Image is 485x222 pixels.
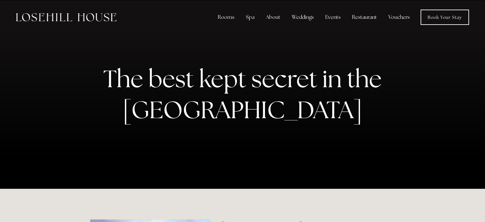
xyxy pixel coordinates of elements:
strong: The best kept secret in the [GEOGRAPHIC_DATA] [103,63,387,126]
div: About [261,11,285,24]
a: Book Your Stay [421,10,469,25]
img: Losehill House [16,13,116,21]
a: Vouchers [383,11,415,24]
div: Spa [241,11,260,24]
div: Rooms [213,11,239,24]
div: Restaurant [347,11,382,24]
div: Weddings [287,11,319,24]
div: Events [320,11,346,24]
